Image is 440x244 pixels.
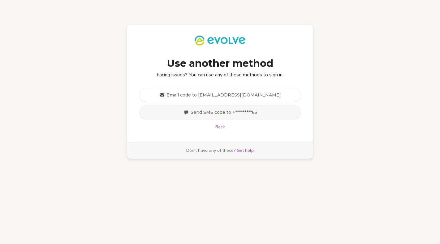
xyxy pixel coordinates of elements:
img: Evolve [195,36,245,45]
h1: Use another method [139,57,301,70]
span: Don’t have any of these? [186,148,235,154]
a: Back [215,124,225,130]
a: Get help [237,148,254,154]
p: Facing issues? You can use any of these methods to sign in. [139,71,301,78]
span: Email code to [EMAIL_ADDRESS][DOMAIN_NAME] [166,92,281,98]
button: Email code to [EMAIL_ADDRESS][DOMAIN_NAME] [139,88,301,102]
